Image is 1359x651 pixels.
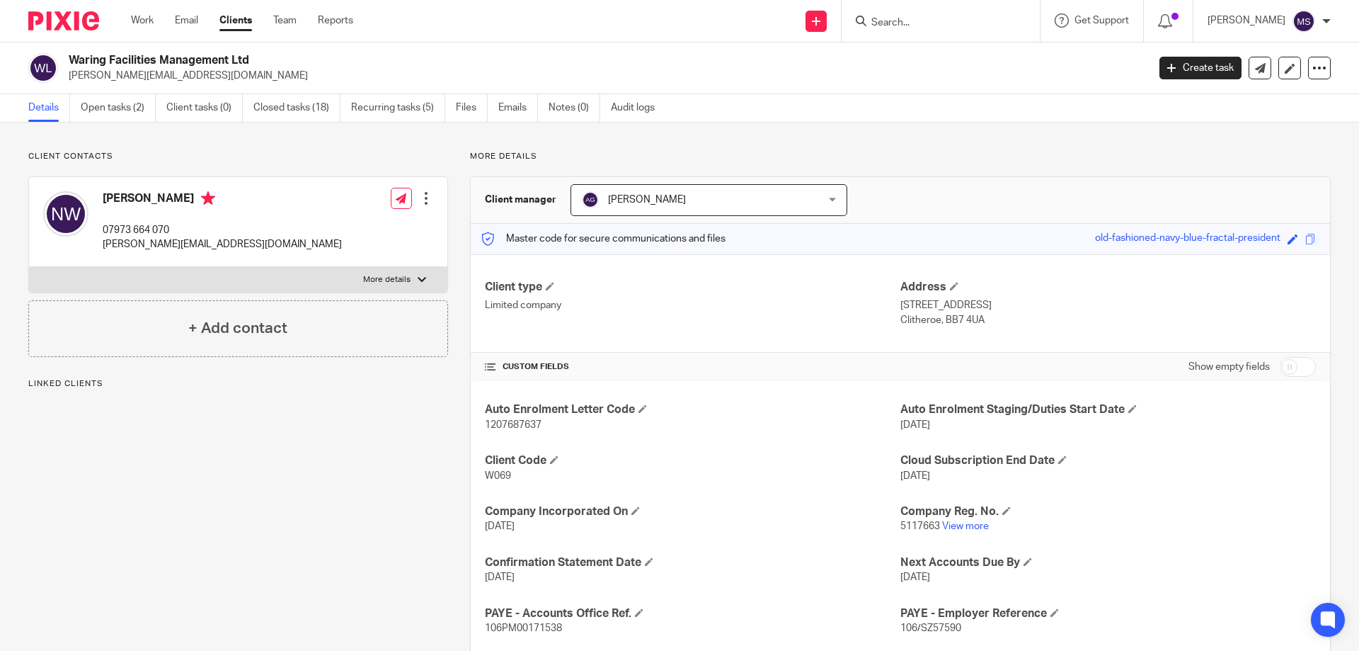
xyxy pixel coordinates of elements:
span: [DATE] [900,471,930,481]
img: svg%3E [43,191,88,237]
a: Email [175,13,198,28]
h4: CUSTOM FIELDS [485,361,900,373]
h4: Confirmation Statement Date [485,555,900,570]
p: Client contacts [28,151,448,162]
a: Create task [1159,57,1242,79]
h4: Company Incorporated On [485,504,900,519]
span: 106/SZ57590 [900,623,961,633]
p: 07973 664 070 [103,223,342,237]
h3: Client manager [485,193,556,207]
input: Search [870,17,997,30]
a: Team [273,13,297,28]
span: [DATE] [485,572,515,582]
a: Reports [318,13,353,28]
h4: [PERSON_NAME] [103,191,342,209]
a: Closed tasks (18) [253,94,340,122]
h4: Client Code [485,453,900,468]
a: Details [28,94,70,122]
i: Primary [201,191,215,205]
h4: Next Accounts Due By [900,555,1316,570]
p: [PERSON_NAME] [1208,13,1285,28]
p: More details [470,151,1331,162]
img: Pixie [28,11,99,30]
span: [DATE] [900,572,930,582]
a: Emails [498,94,538,122]
span: [DATE] [485,521,515,531]
p: [PERSON_NAME][EMAIL_ADDRESS][DOMAIN_NAME] [103,237,342,251]
h4: + Add contact [188,317,287,339]
a: Client tasks (0) [166,94,243,122]
p: Limited company [485,298,900,312]
img: svg%3E [582,191,599,208]
a: Audit logs [611,94,665,122]
span: [DATE] [900,420,930,430]
h4: Address [900,280,1316,295]
span: [PERSON_NAME] [608,195,686,205]
img: svg%3E [28,53,58,83]
label: Show empty fields [1188,360,1270,374]
a: Recurring tasks (5) [351,94,445,122]
h4: Client type [485,280,900,295]
h4: PAYE - Accounts Office Ref. [485,606,900,621]
h4: Company Reg. No. [900,504,1316,519]
a: Notes (0) [549,94,600,122]
h4: PAYE - Employer Reference [900,606,1316,621]
p: [PERSON_NAME][EMAIL_ADDRESS][DOMAIN_NAME] [69,69,1138,83]
span: 1207687637 [485,420,541,430]
p: More details [363,274,411,285]
p: [STREET_ADDRESS] [900,298,1316,312]
div: old-fashioned-navy-blue-fractal-president [1095,231,1280,247]
a: Clients [219,13,252,28]
span: W069 [485,471,511,481]
a: Files [456,94,488,122]
a: View more [942,521,989,531]
a: Work [131,13,154,28]
a: Open tasks (2) [81,94,156,122]
p: Master code for secure communications and files [481,232,726,246]
h4: Auto Enrolment Staging/Duties Start Date [900,402,1316,417]
span: 106PM00171538 [485,623,562,633]
span: 5117663 [900,521,940,531]
h4: Auto Enrolment Letter Code [485,402,900,417]
h2: Waring Facilities Management Ltd [69,53,924,68]
img: svg%3E [1292,10,1315,33]
span: Get Support [1074,16,1129,26]
h4: Cloud Subscription End Date [900,453,1316,468]
p: Linked clients [28,378,448,390]
p: Clitheroe, BB7 4UA [900,313,1316,327]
